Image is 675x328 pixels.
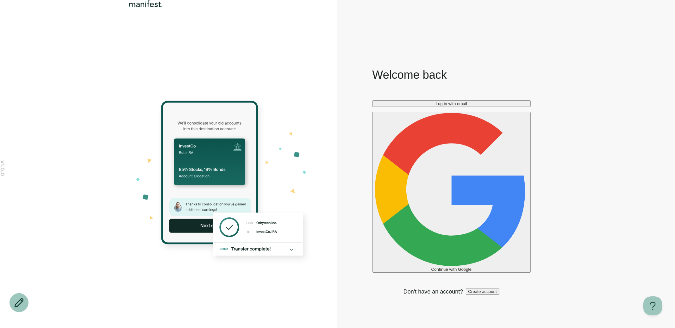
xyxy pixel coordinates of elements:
[436,101,467,106] span: Log in with email
[643,296,662,315] iframe: Toggle Customer Support
[431,267,472,272] span: Continue with Google
[372,112,531,273] button: Continue with Google
[403,288,463,295] span: Don't have an account?
[466,288,499,295] button: Create account
[468,289,497,294] span: Create account
[372,67,447,83] h1: Welcome back
[372,100,531,107] button: Log in with email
